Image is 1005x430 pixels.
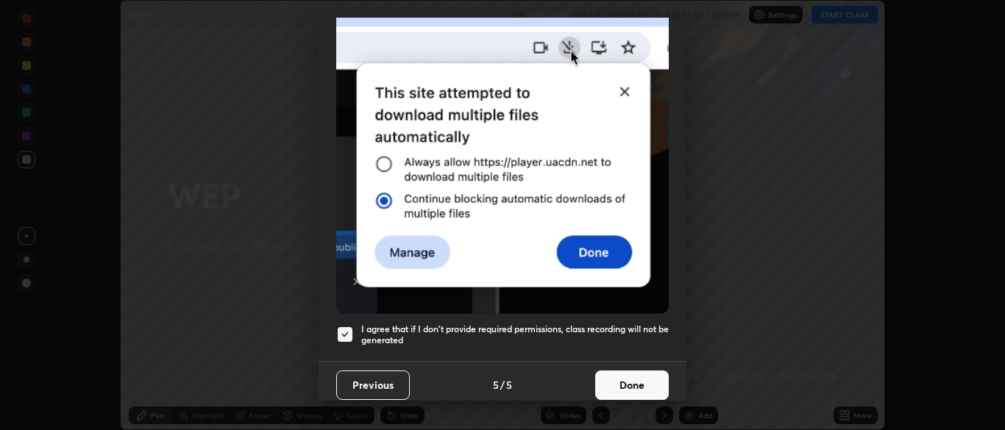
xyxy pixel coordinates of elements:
[595,370,669,400] button: Done
[493,377,499,393] h4: 5
[336,370,410,400] button: Previous
[361,323,669,346] h5: I agree that if I don't provide required permissions, class recording will not be generated
[506,377,512,393] h4: 5
[500,377,505,393] h4: /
